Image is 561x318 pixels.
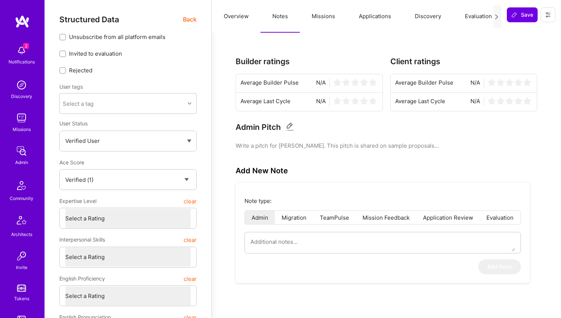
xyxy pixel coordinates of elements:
span: English Proficiency [59,272,105,285]
div: Invite [16,263,27,271]
button: Add Note [478,259,521,274]
h3: Builder ratings [236,57,383,66]
h3: Admin Pitch [236,122,281,132]
li: Application Review [416,211,480,224]
img: logo [15,15,30,28]
img: star [342,97,350,105]
p: Note type: [245,197,521,205]
span: Average Last Cycle [395,97,445,106]
div: Community [10,194,33,202]
img: star [488,97,495,105]
span: Save [511,11,533,19]
span: User Status [59,120,88,127]
span: Rejected [69,66,92,74]
li: TeamPulse [313,211,356,224]
img: star [497,97,504,105]
button: clear [184,194,197,208]
span: Ace Score [59,159,84,165]
span: Expertise Level [59,194,96,208]
span: Invited to evaluation [69,50,122,58]
div: Architects [11,230,32,238]
span: 2 [23,43,29,49]
img: bell [14,43,29,58]
img: star [360,97,368,105]
span: Average Builder Pulse [240,79,299,88]
img: star [488,79,495,86]
span: Average Builder Pulse [395,79,453,88]
img: discovery [14,78,29,92]
i: Edit [285,122,294,131]
img: star [506,79,513,86]
span: Back [183,15,197,24]
li: Evaluation [480,211,520,224]
div: Discovery [11,92,32,100]
li: Mission Feedback [356,211,416,224]
div: Tokens [14,295,29,302]
img: tokens [17,285,26,292]
div: Missions [13,125,31,133]
i: icon Chevron [188,102,191,105]
img: star [515,97,522,105]
img: star [506,97,513,105]
img: star [369,97,377,105]
label: User tags [59,83,83,90]
img: star [497,79,504,86]
div: Admin [15,158,28,166]
i: icon Next [494,14,499,20]
img: Architects [13,213,30,230]
li: Admin [245,211,275,224]
button: Save [507,7,538,22]
img: Invite [14,249,29,263]
button: clear [184,233,197,246]
img: star [334,97,341,105]
img: admin teamwork [14,144,29,158]
img: star [351,97,359,105]
span: N/A [470,79,480,88]
span: Structured Data [59,15,119,24]
h3: Add New Note [236,166,288,175]
img: teamwork [14,111,29,125]
img: star [342,79,350,86]
pre: Write a pitch for [PERSON_NAME]. This pitch is shared on sample proposals... [236,142,537,150]
div: Select a tag [63,100,93,108]
span: N/A [316,97,326,106]
img: star [524,79,531,86]
img: star [360,79,368,86]
span: Average Last Cycle [240,97,291,106]
img: Community [13,177,30,194]
span: N/A [470,97,480,106]
img: caret [187,140,191,142]
span: N/A [316,79,326,88]
span: Interpersonal Skills [59,233,105,246]
span: Unsubscribe from all platform emails [69,33,165,41]
img: star [524,97,531,105]
img: star [334,79,341,86]
li: Migration [275,211,313,224]
button: clear [184,272,197,285]
img: star [515,79,522,86]
div: Notifications [9,58,35,66]
h3: Client ratings [390,57,538,66]
img: star [369,79,377,86]
img: star [351,79,359,86]
span: Verified User [65,137,100,144]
